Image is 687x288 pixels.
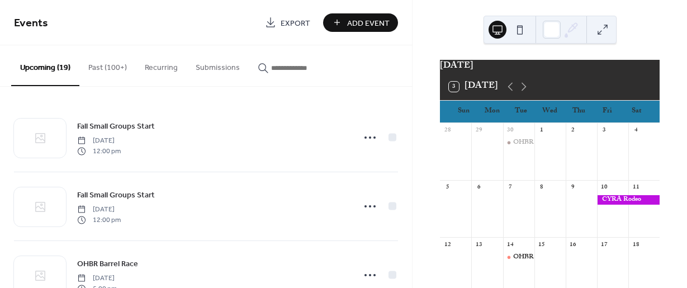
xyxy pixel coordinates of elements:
[77,215,121,225] span: 12:00 pm
[475,240,483,249] div: 13
[77,257,138,270] a: OHBR Barrel Race
[538,183,546,192] div: 8
[506,183,515,192] div: 7
[632,240,640,249] div: 18
[77,205,121,215] span: [DATE]
[503,138,534,148] div: OHBR Barrel Race
[77,258,138,270] span: OHBR Barrel Race
[536,101,565,123] div: Wed
[506,240,515,249] div: 14
[257,13,319,32] a: Export
[475,126,483,135] div: 29
[11,45,79,86] button: Upcoming (19)
[443,126,452,135] div: 28
[593,101,622,123] div: Fri
[538,240,546,249] div: 15
[77,121,155,133] span: Fall Small Groups Start
[564,101,593,123] div: Thu
[449,101,478,123] div: Sun
[187,45,249,85] button: Submissions
[569,240,577,249] div: 16
[77,273,117,284] span: [DATE]
[77,188,155,201] a: Fall Small Groups Start
[445,79,502,95] button: 3[DATE]
[79,45,136,85] button: Past (100+)
[443,240,452,249] div: 12
[632,183,640,192] div: 11
[281,17,310,29] span: Export
[622,101,651,123] div: Sat
[478,101,507,123] div: Mon
[77,136,121,146] span: [DATE]
[600,240,609,249] div: 17
[538,126,546,135] div: 1
[443,183,452,192] div: 5
[347,17,390,29] span: Add Event
[506,101,536,123] div: Tue
[513,253,567,262] div: OHBR Barrel Race
[632,126,640,135] div: 4
[569,183,577,192] div: 9
[14,12,48,34] span: Events
[440,60,660,73] div: [DATE]
[600,126,609,135] div: 3
[600,183,609,192] div: 10
[513,138,567,148] div: OHBR Barrel Race
[569,126,577,135] div: 2
[77,190,155,201] span: Fall Small Groups Start
[503,253,534,262] div: OHBR Barrel Race
[323,13,398,32] button: Add Event
[597,195,660,205] div: CYRA Rodeo
[506,126,515,135] div: 30
[475,183,483,192] div: 6
[77,120,155,133] a: Fall Small Groups Start
[136,45,187,85] button: Recurring
[77,146,121,156] span: 12:00 pm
